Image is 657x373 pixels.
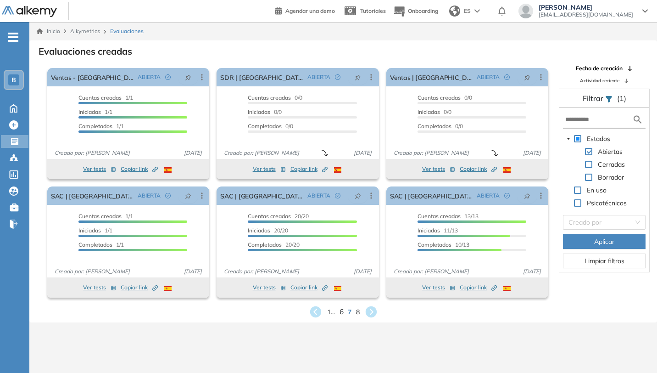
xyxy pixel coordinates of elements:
span: 1 ... [327,307,335,317]
span: En uso [585,185,608,196]
span: [DATE] [180,267,206,276]
button: Ver tests [422,164,455,175]
img: ESP [164,167,172,173]
span: ES [464,7,471,15]
span: Iniciadas [78,227,101,234]
span: Completados [78,241,112,248]
button: Ver tests [83,164,116,175]
span: Aplicar [594,237,614,247]
span: Creado por: [PERSON_NAME] [390,267,473,276]
button: Ver tests [422,282,455,293]
button: pushpin [348,70,368,85]
span: pushpin [185,73,191,81]
span: 1/1 [78,241,124,248]
span: Completados [418,241,451,248]
span: Cuentas creadas [418,213,461,220]
span: Cuentas creadas [418,94,461,101]
img: arrow [474,9,480,13]
span: Copiar link [121,165,158,173]
span: pushpin [185,192,191,199]
img: ESP [503,167,511,173]
h3: Evaluaciones creadas [39,46,132,57]
button: Copiar link [290,282,328,293]
button: pushpin [517,70,537,85]
span: Agendar una demo [285,7,335,14]
span: B [11,76,16,84]
span: pushpin [524,73,530,81]
span: Creado por: [PERSON_NAME] [51,149,134,157]
img: ESP [164,286,172,291]
span: Copiar link [460,165,497,173]
span: 20/20 [248,241,300,248]
span: Actividad reciente [580,77,619,84]
span: [DATE] [519,267,545,276]
span: ABIERTA [307,192,330,200]
img: ESP [334,286,341,291]
span: Copiar link [121,283,158,292]
span: Tutoriales [360,7,386,14]
a: Ventas | [GEOGRAPHIC_DATA] [390,68,473,86]
span: 1/1 [78,213,133,220]
button: Ver tests [253,164,286,175]
button: Aplicar [563,234,646,249]
span: Alkymetrics [70,28,100,34]
span: caret-down [566,136,571,141]
span: check-circle [504,74,510,80]
span: 1/1 [78,123,124,130]
button: Copiar link [290,164,328,175]
img: ESP [503,286,511,291]
span: Abiertas [596,146,624,157]
span: Creado por: [PERSON_NAME] [220,267,303,276]
button: Ver tests [253,282,286,293]
span: Creado por: [PERSON_NAME] [390,149,473,157]
span: Cuentas creadas [248,94,291,101]
button: pushpin [178,70,198,85]
span: ABIERTA [307,73,330,81]
span: Iniciadas [248,227,270,234]
i: - [8,36,18,38]
span: Copiar link [290,165,328,173]
span: Evaluaciones [110,27,144,35]
span: Psicotécnicos [585,198,629,209]
span: check-circle [165,193,171,198]
span: Completados [248,241,282,248]
span: 7 [348,307,351,317]
span: check-circle [335,193,340,198]
span: [PERSON_NAME] [539,4,633,11]
span: check-circle [335,74,340,80]
button: pushpin [348,188,368,203]
a: SAC | [GEOGRAPHIC_DATA] [51,186,134,205]
button: Copiar link [121,282,158,293]
span: 0/0 [418,94,472,101]
span: Iniciadas [78,108,101,115]
span: [DATE] [519,149,545,157]
a: Agendar una demo [275,5,335,16]
span: Abiertas [598,147,623,156]
button: Copiar link [121,164,158,175]
span: (1) [617,93,626,104]
span: Completados [78,123,112,130]
span: Creado por: [PERSON_NAME] [51,267,134,276]
span: Psicotécnicos [587,199,627,207]
button: Copiar link [460,164,497,175]
span: Copiar link [290,283,328,292]
span: [DATE] [350,149,375,157]
a: SDR | [GEOGRAPHIC_DATA] [220,68,303,86]
span: Cuentas creadas [248,213,291,220]
span: pushpin [355,73,361,81]
img: Logo [2,6,57,17]
span: 0/0 [248,108,282,115]
span: 1/1 [78,108,112,115]
img: world [449,6,460,17]
span: 1/1 [78,227,112,234]
a: Inicio [37,27,60,35]
button: Ver tests [83,282,116,293]
span: [EMAIL_ADDRESS][DOMAIN_NAME] [539,11,633,18]
span: [DATE] [180,149,206,157]
span: Copiar link [460,283,497,292]
span: Estados [585,133,612,144]
span: 0/0 [248,123,293,130]
span: Completados [248,123,282,130]
a: SAC | [GEOGRAPHIC_DATA] [220,186,303,205]
img: search icon [632,114,643,125]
